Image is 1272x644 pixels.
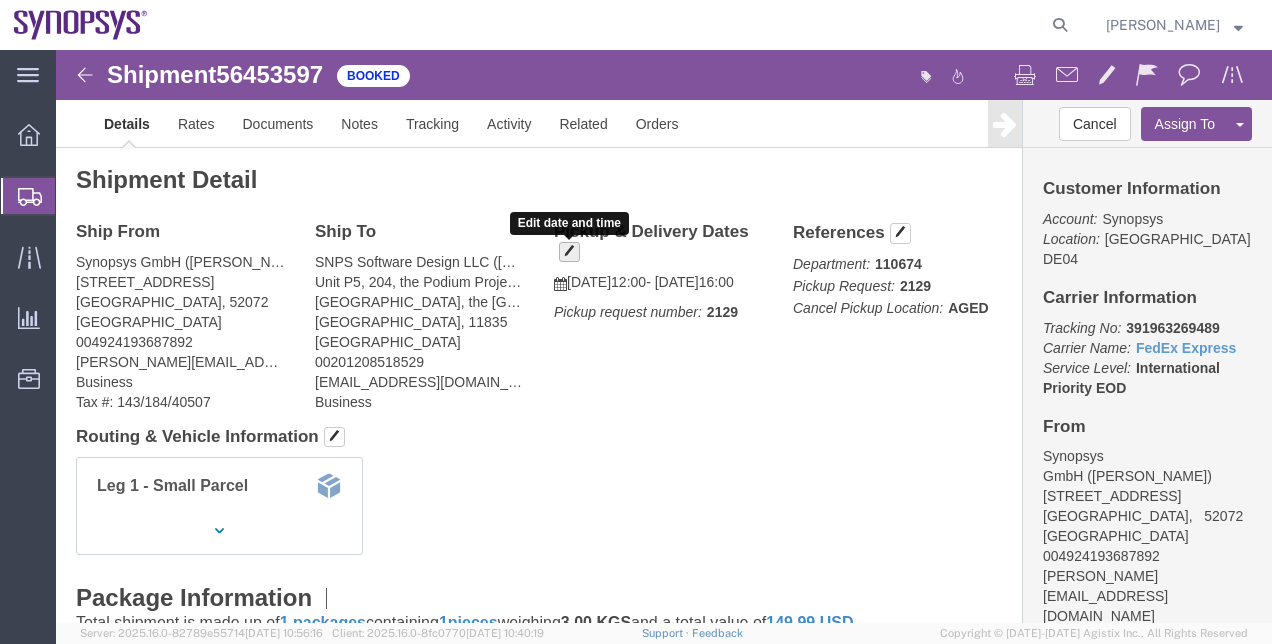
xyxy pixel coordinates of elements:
iframe: FS Legacy Container [56,50,1272,623]
a: Support [642,627,692,639]
span: [DATE] 10:56:16 [245,627,323,639]
span: [DATE] 10:40:19 [466,627,544,639]
span: Client: 2025.16.0-8fc0770 [332,627,544,639]
span: Server: 2025.16.0-82789e55714 [80,627,323,639]
button: [PERSON_NAME] [1105,13,1244,37]
span: Rachelle Varela [1106,14,1220,36]
a: Feedback [692,627,743,639]
img: logo [14,10,148,40]
span: Copyright © [DATE]-[DATE] Agistix Inc., All Rights Reserved [940,625,1248,642]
